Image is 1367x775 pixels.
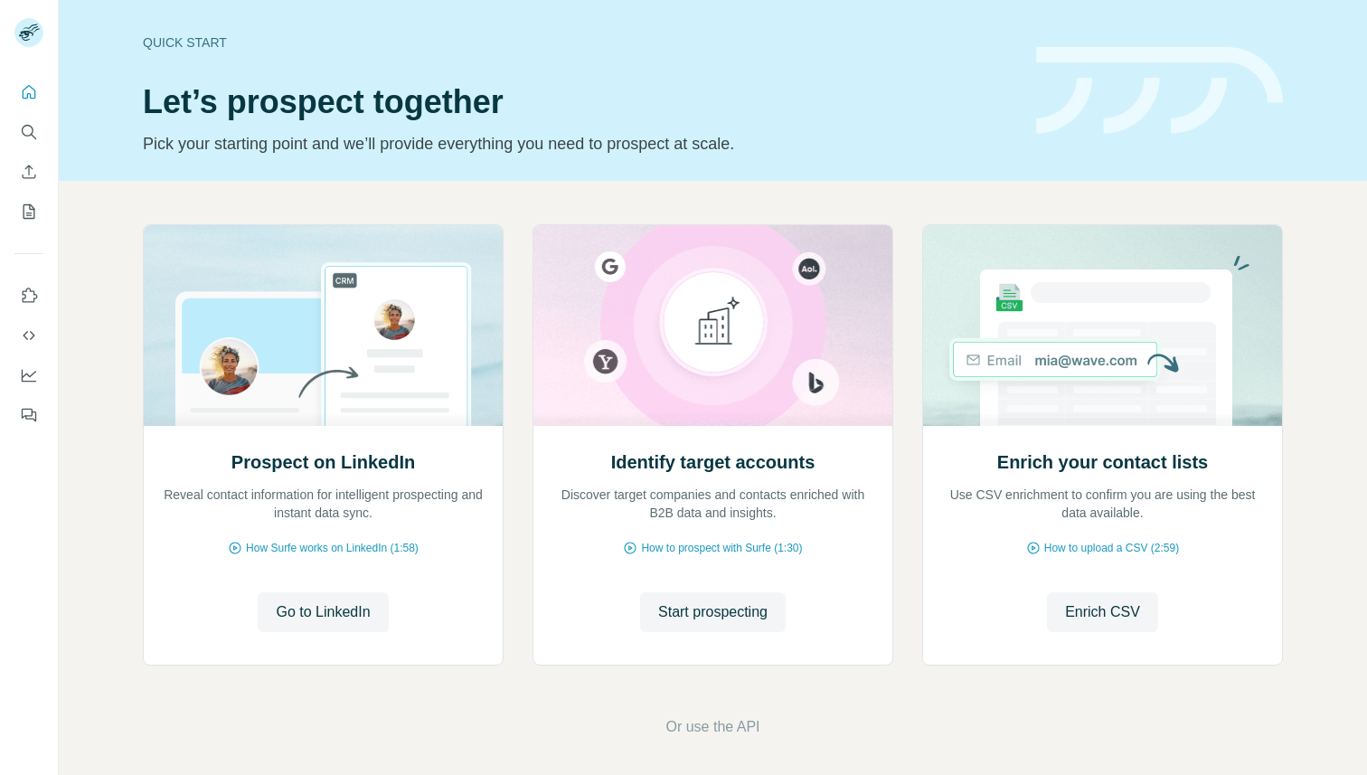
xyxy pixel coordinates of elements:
[14,195,43,228] button: My lists
[533,225,893,426] img: Identify target accounts
[658,601,768,623] span: Start prospecting
[1065,601,1140,623] span: Enrich CSV
[611,449,815,475] h2: Identify target accounts
[1044,540,1179,556] span: How to upload a CSV (2:59)
[997,449,1208,475] h2: Enrich your contact lists
[1047,592,1158,632] button: Enrich CSV
[276,601,370,623] span: Go to LinkedIn
[922,225,1283,426] img: Enrich your contact lists
[14,279,43,312] button: Use Surfe on LinkedIn
[640,592,786,632] button: Start prospecting
[14,359,43,392] button: Dashboard
[14,399,43,431] button: Feedback
[641,540,802,556] span: How to prospect with Surfe (1:30)
[552,486,874,522] p: Discover target companies and contacts enriched with B2B data and insights.
[258,592,388,632] button: Go to LinkedIn
[941,486,1264,522] p: Use CSV enrichment to confirm you are using the best data available.
[143,131,1014,156] p: Pick your starting point and we’ll provide everything you need to prospect at scale.
[14,116,43,148] button: Search
[143,225,504,426] img: Prospect on LinkedIn
[14,76,43,109] button: Quick start
[665,716,759,738] button: Or use the API
[1036,47,1283,135] img: banner
[14,156,43,188] button: Enrich CSV
[143,33,1014,52] div: Quick start
[143,84,1014,120] h1: Let’s prospect together
[162,486,485,522] p: Reveal contact information for intelligent prospecting and instant data sync.
[231,449,415,475] h2: Prospect on LinkedIn
[246,540,419,556] span: How Surfe works on LinkedIn (1:58)
[14,319,43,352] button: Use Surfe API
